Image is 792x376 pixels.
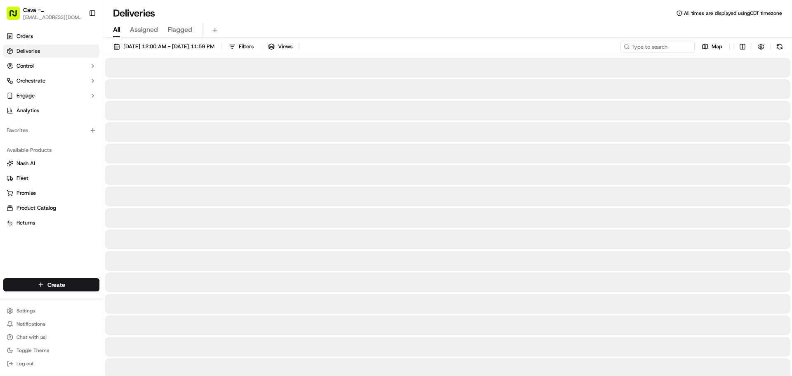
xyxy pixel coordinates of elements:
[3,144,99,157] div: Available Products
[684,10,782,17] span: All times are displayed using CDT timezone
[620,41,695,52] input: Type to search
[168,25,192,35] span: Flagged
[3,216,99,229] button: Returns
[16,62,34,70] span: Control
[698,41,726,52] button: Map
[3,318,99,330] button: Notifications
[3,45,99,58] a: Deliveries
[16,334,47,341] span: Chat with us!
[113,25,120,35] span: All
[16,33,33,40] span: Orders
[130,25,158,35] span: Assigned
[264,41,296,52] button: Views
[16,175,28,182] span: Fleet
[16,204,56,212] span: Product Catalog
[7,204,96,212] a: Product Catalog
[225,41,257,52] button: Filters
[16,77,45,85] span: Orchestrate
[3,3,85,23] button: Cava - [GEOGRAPHIC_DATA][EMAIL_ADDRESS][DOMAIN_NAME]
[16,160,35,167] span: Nash AI
[3,172,99,185] button: Fleet
[16,219,35,227] span: Returns
[3,331,99,343] button: Chat with us!
[123,43,214,50] span: [DATE] 12:00 AM - [DATE] 11:59 PM
[16,360,33,367] span: Log out
[3,89,99,102] button: Engage
[278,43,292,50] span: Views
[3,124,99,137] div: Favorites
[23,14,82,21] button: [EMAIL_ADDRESS][DOMAIN_NAME]
[7,219,96,227] a: Returns
[113,7,155,20] h1: Deliveries
[3,157,99,170] button: Nash AI
[47,281,65,289] span: Create
[23,6,82,14] button: Cava - [GEOGRAPHIC_DATA]
[7,160,96,167] a: Nash AI
[16,92,35,99] span: Engage
[3,30,99,43] a: Orders
[239,43,254,50] span: Filters
[110,41,218,52] button: [DATE] 12:00 AM - [DATE] 11:59 PM
[16,307,35,314] span: Settings
[3,187,99,200] button: Promise
[16,347,49,354] span: Toggle Theme
[3,104,99,117] a: Analytics
[774,41,785,52] button: Refresh
[3,59,99,73] button: Control
[16,189,36,197] span: Promise
[3,278,99,291] button: Create
[3,201,99,215] button: Product Catalog
[16,47,40,55] span: Deliveries
[16,107,39,114] span: Analytics
[3,74,99,87] button: Orchestrate
[7,175,96,182] a: Fleet
[7,189,96,197] a: Promise
[3,305,99,317] button: Settings
[3,358,99,369] button: Log out
[3,345,99,356] button: Toggle Theme
[712,43,722,50] span: Map
[16,321,45,327] span: Notifications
